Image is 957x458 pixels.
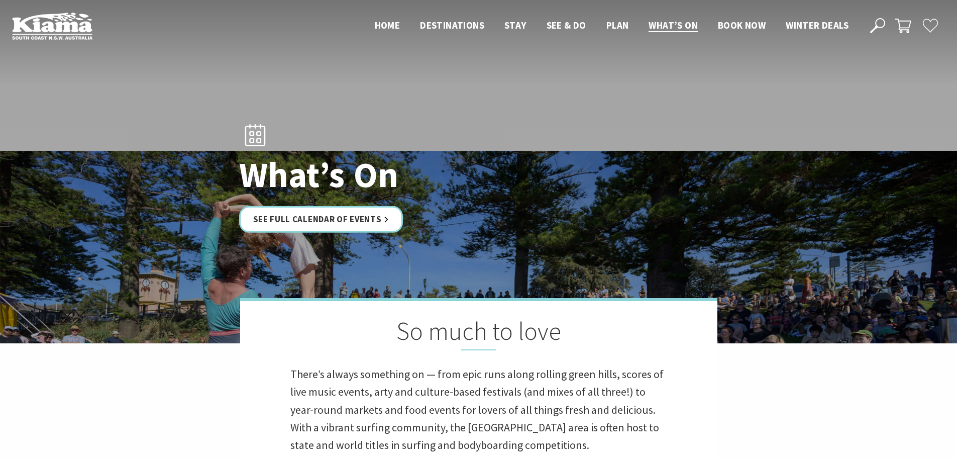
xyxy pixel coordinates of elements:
[290,316,667,350] h2: So much to love
[375,19,400,31] span: Home
[12,12,92,40] img: Kiama Logo
[239,155,523,194] h1: What’s On
[786,19,848,31] span: Winter Deals
[290,365,667,454] p: There’s always something on — from epic runs along rolling green hills, scores of live music even...
[365,18,859,34] nav: Main Menu
[649,19,698,31] span: What’s On
[420,19,484,31] span: Destinations
[718,19,766,31] span: Book now
[504,19,526,31] span: Stay
[239,206,403,233] a: See Full Calendar of Events
[606,19,629,31] span: Plan
[547,19,586,31] span: See & Do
